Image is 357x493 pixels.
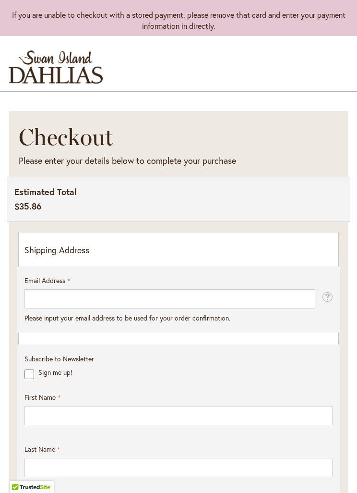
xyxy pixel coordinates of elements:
span: First Name [24,393,56,402]
h1: Checkout [19,123,249,151]
span: $35.86 [14,200,41,212]
span: Email Address [24,276,65,285]
a: store logo [9,50,103,84]
span: Estimated Total [14,186,77,198]
span: Please input your email address to be used for your order confirmation. [24,313,230,322]
span: Subscribe to Newsletter [24,354,94,363]
span: Last Name [24,444,55,454]
div: Please enter your details below to complete your purchase [19,155,249,167]
iframe: Launch Accessibility Center [7,459,34,486]
p: Shipping Address [24,244,333,257]
label: Sign me up! [38,368,72,377]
